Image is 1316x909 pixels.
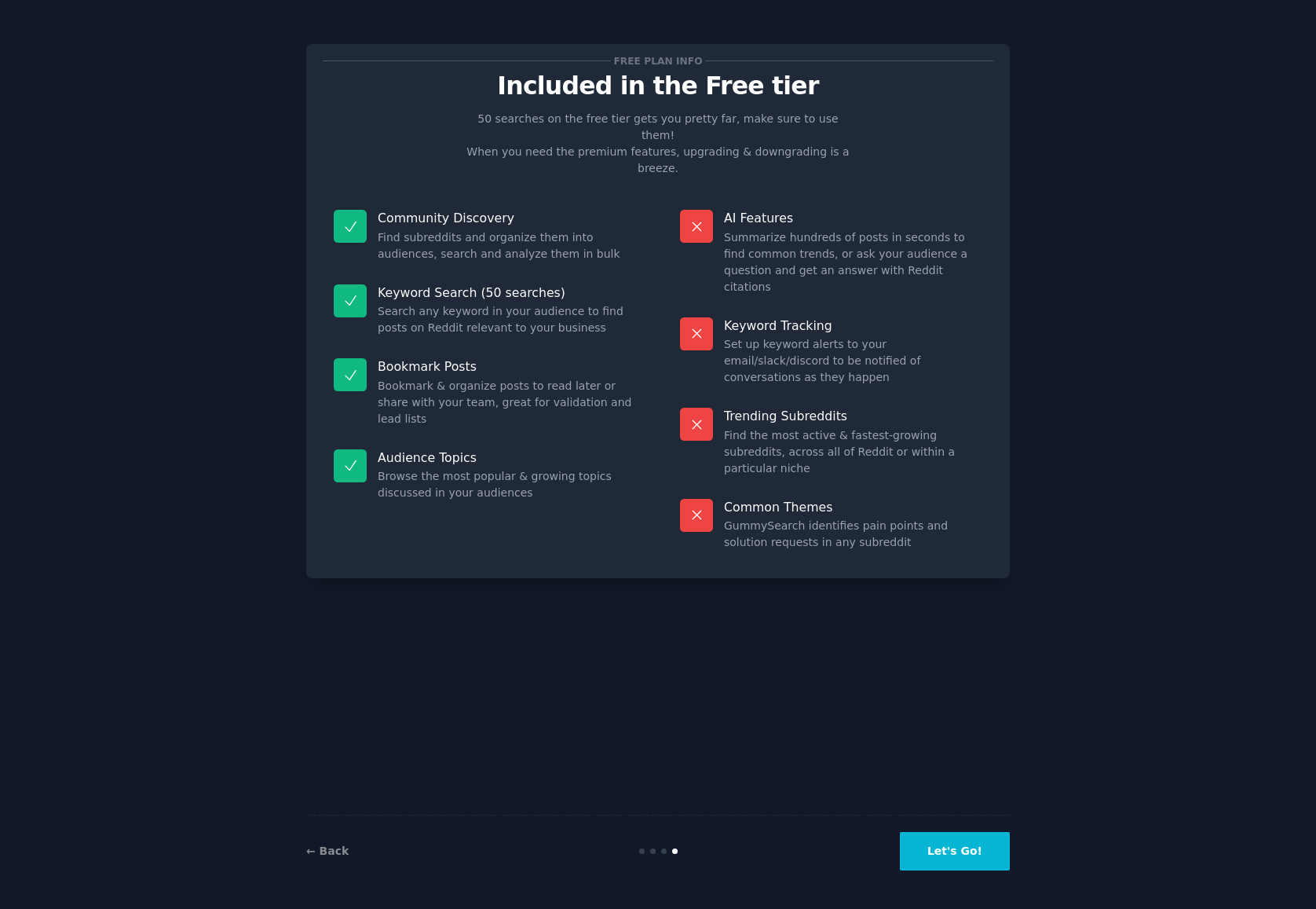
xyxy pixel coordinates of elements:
[724,499,982,515] p: Common Themes
[378,358,636,375] p: Bookmark Posts
[323,72,993,100] p: Included in the Free tier
[724,210,982,226] p: AI Features
[378,303,636,336] dd: Search any keyword in your audience to find posts on Reddit relevant to your business
[460,111,856,177] p: 50 searches on the free tier gets you pretty far, make sure to use them! When you need the premiu...
[378,284,636,301] p: Keyword Search (50 searches)
[378,378,636,427] dd: Bookmark & organize posts to read later or share with your team, great for validation and lead lists
[724,336,982,386] dd: Set up keyword alerts to your email/slack/discord to be notified of conversations as they happen
[724,408,982,424] p: Trending Subreddits
[724,317,982,334] p: Keyword Tracking
[306,845,349,857] a: ← Back
[900,832,1010,871] button: Let's Go!
[378,229,636,262] dd: Find subreddits and organize them into audiences, search and analyze them in bulk
[378,468,636,501] dd: Browse the most popular & growing topics discussed in your audiences
[724,427,982,477] dd: Find the most active & fastest-growing subreddits, across all of Reddit or within a particular niche
[378,210,636,226] p: Community Discovery
[724,518,982,551] dd: GummySearch identifies pain points and solution requests in any subreddit
[378,449,636,466] p: Audience Topics
[611,53,705,69] span: Free plan info
[724,229,982,295] dd: Summarize hundreds of posts in seconds to find common trends, or ask your audience a question and...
